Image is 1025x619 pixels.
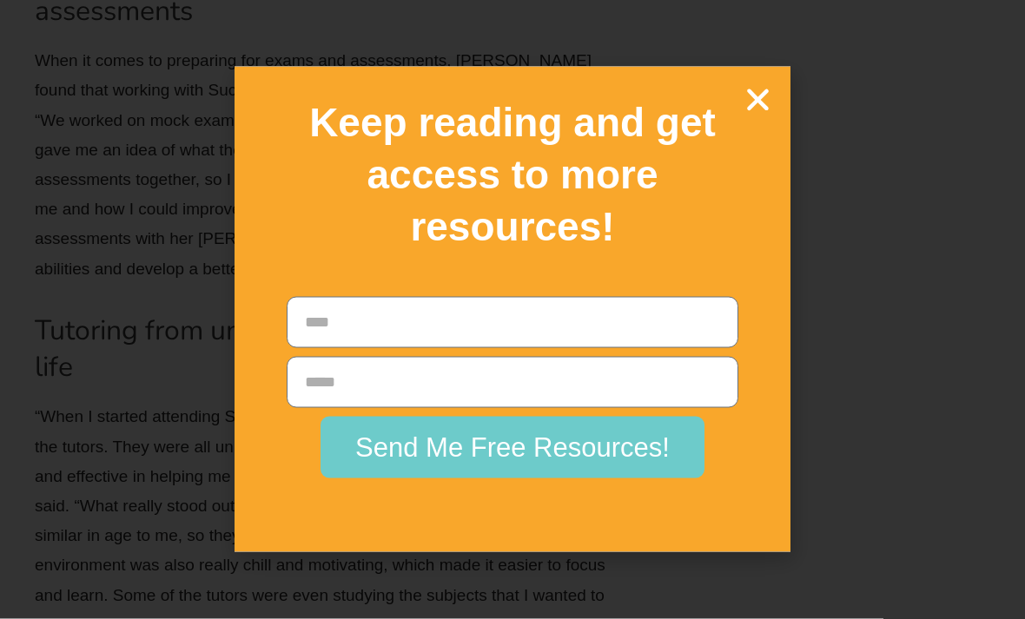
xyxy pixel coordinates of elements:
iframe: Chat Widget [727,423,1025,619]
h2: Keep reading and get access to more resources! [265,97,760,253]
button: Send Me Free Resources! [321,417,704,478]
a: Close [743,84,773,115]
span: Send Me Free Resources! [355,434,670,461]
form: New Form [287,297,738,487]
